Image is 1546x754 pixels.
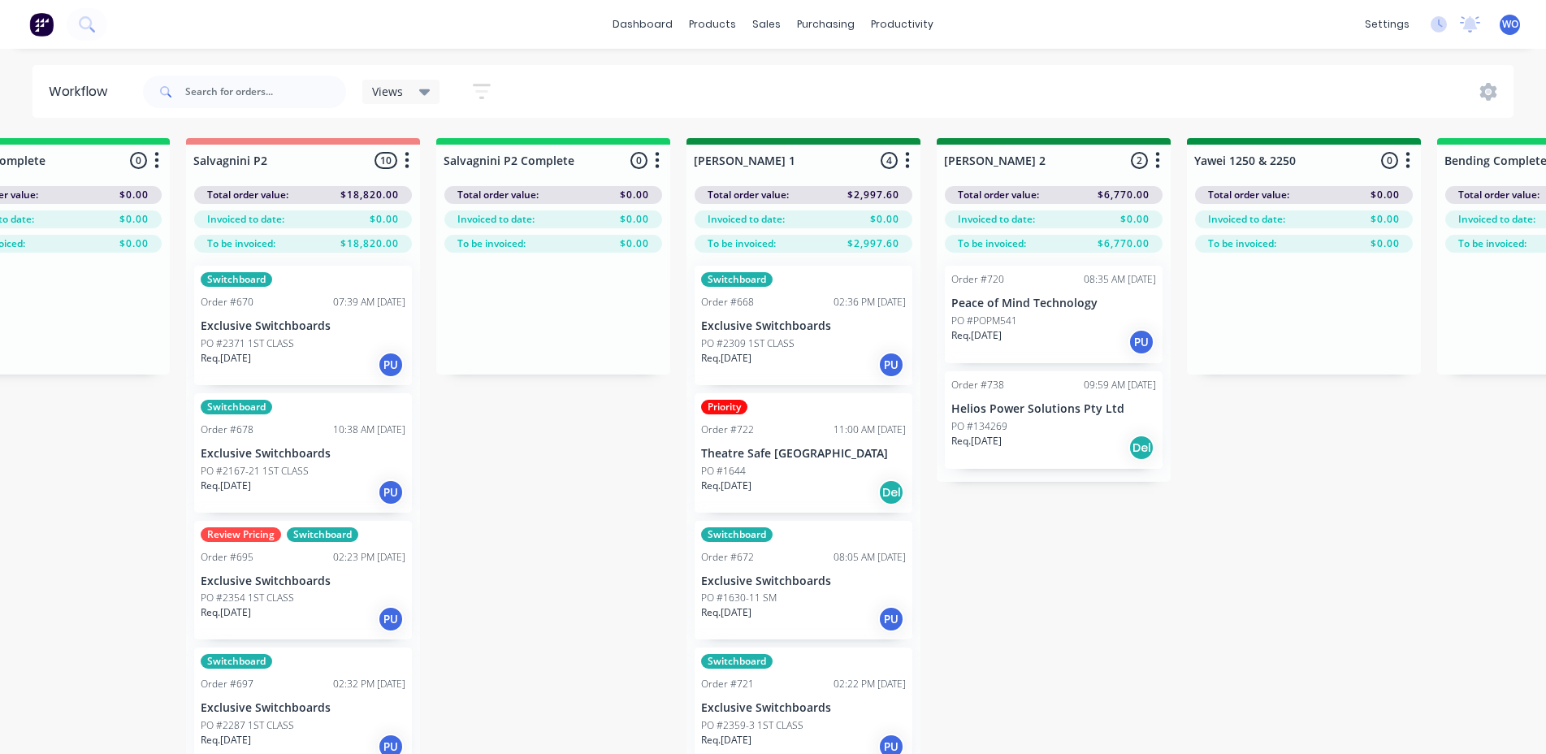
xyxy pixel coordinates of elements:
div: SwitchboardOrder #67208:05 AM [DATE]Exclusive SwitchboardsPO #1630-11 SMReq.[DATE]PU [695,521,912,640]
div: Switchboard [701,654,773,669]
div: 10:38 AM [DATE] [333,422,405,437]
div: Review Pricing [201,527,281,542]
p: Exclusive Switchboards [701,319,906,333]
span: To be invoiced: [207,236,275,251]
p: PO #134269 [951,419,1007,434]
div: Del [1128,435,1154,461]
div: Order #697 [201,677,253,691]
div: SwitchboardOrder #67007:39 AM [DATE]Exclusive SwitchboardsPO #2371 1ST CLASSReq.[DATE]PU [194,266,412,385]
span: $0.00 [1371,236,1400,251]
p: PO #POPM541 [951,314,1017,328]
div: Order #720 [951,272,1004,287]
span: To be invoiced: [1208,236,1276,251]
div: Priority [701,400,747,414]
span: Invoiced to date: [1458,212,1535,227]
div: Switchboard [701,527,773,542]
span: Invoiced to date: [708,212,785,227]
div: Review PricingSwitchboardOrder #69502:23 PM [DATE]Exclusive SwitchboardsPO #2354 1ST CLASSReq.[DA... [194,521,412,640]
span: $2,997.60 [847,236,899,251]
p: Exclusive Switchboards [201,574,405,588]
span: Total order value: [1208,188,1289,202]
span: $0.00 [620,188,649,202]
p: PO #2167-21 1ST CLASS [201,464,309,479]
div: 09:59 AM [DATE] [1084,378,1156,392]
div: Switchboard [701,272,773,287]
p: Exclusive Switchboards [701,701,906,715]
p: Exclusive Switchboards [701,574,906,588]
span: $0.00 [119,236,149,251]
span: $0.00 [1371,188,1400,202]
div: Switchboard [201,400,272,414]
span: $18,820.00 [340,236,399,251]
div: SwitchboardOrder #67810:38 AM [DATE]Exclusive SwitchboardsPO #2167-21 1ST CLASSReq.[DATE]PU [194,393,412,513]
div: 02:22 PM [DATE] [834,677,906,691]
div: 08:05 AM [DATE] [834,550,906,565]
p: Exclusive Switchboards [201,319,405,333]
div: Order #73809:59 AM [DATE]Helios Power Solutions Pty LtdPO #134269Req.[DATE]Del [945,371,1163,469]
span: Total order value: [457,188,539,202]
p: Req. [DATE] [701,351,751,366]
p: PO #2359-3 1ST CLASS [701,718,803,733]
span: Total order value: [1458,188,1540,202]
span: $0.00 [119,188,149,202]
span: $18,820.00 [340,188,399,202]
img: Factory [29,12,54,37]
p: Req. [DATE] [951,328,1002,343]
span: Total order value: [708,188,789,202]
div: 02:32 PM [DATE] [333,677,405,691]
p: Req. [DATE] [201,479,251,493]
p: PO #1630-11 SM [701,591,777,605]
span: To be invoiced: [457,236,526,251]
span: $6,770.00 [1098,188,1150,202]
div: Order #721 [701,677,754,691]
div: Order #668 [701,295,754,310]
div: PU [378,479,404,505]
div: 08:35 AM [DATE] [1084,272,1156,287]
span: WO [1502,17,1518,32]
div: Order #722 [701,422,754,437]
span: To be invoiced: [958,236,1026,251]
div: purchasing [789,12,863,37]
span: $2,997.60 [847,188,899,202]
p: Req. [DATE] [951,434,1002,448]
a: dashboard [604,12,681,37]
p: PO #1644 [701,464,746,479]
span: Invoiced to date: [958,212,1035,227]
div: Workflow [49,82,115,102]
p: PO #2287 1ST CLASS [201,718,294,733]
div: Del [878,479,904,505]
span: $0.00 [620,236,649,251]
p: PO #2309 1ST CLASS [701,336,795,351]
div: Order #695 [201,550,253,565]
div: sales [744,12,789,37]
p: Req. [DATE] [701,479,751,493]
p: Theatre Safe [GEOGRAPHIC_DATA] [701,447,906,461]
div: settings [1357,12,1418,37]
div: Switchboard [201,654,272,669]
span: To be invoiced: [708,236,776,251]
div: Order #738 [951,378,1004,392]
p: PO #2354 1ST CLASS [201,591,294,605]
span: Total order value: [958,188,1039,202]
div: products [681,12,744,37]
span: $0.00 [620,212,649,227]
span: Total order value: [207,188,288,202]
p: Req. [DATE] [201,733,251,747]
span: $0.00 [1120,212,1150,227]
p: Helios Power Solutions Pty Ltd [951,402,1156,416]
div: PU [378,352,404,378]
p: Exclusive Switchboards [201,447,405,461]
span: Invoiced to date: [207,212,284,227]
span: Views [372,83,403,100]
p: Peace of Mind Technology [951,297,1156,310]
div: SwitchboardOrder #66802:36 PM [DATE]Exclusive SwitchboardsPO #2309 1ST CLASSReq.[DATE]PU [695,266,912,385]
div: 02:23 PM [DATE] [333,550,405,565]
div: productivity [863,12,942,37]
p: Exclusive Switchboards [201,701,405,715]
div: PU [378,606,404,632]
p: Req. [DATE] [701,733,751,747]
div: 07:39 AM [DATE] [333,295,405,310]
input: Search for orders... [185,76,346,108]
div: Order #670 [201,295,253,310]
div: PU [878,606,904,632]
